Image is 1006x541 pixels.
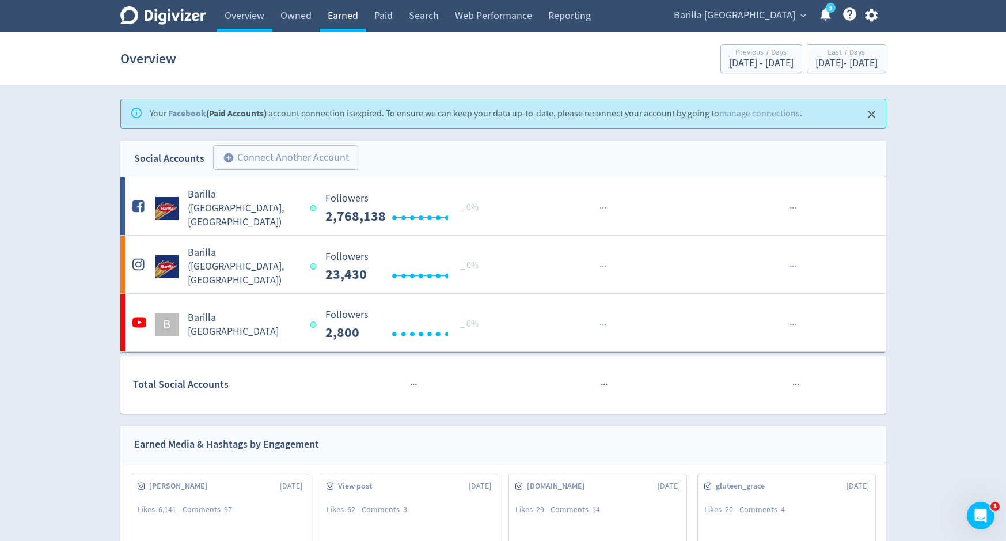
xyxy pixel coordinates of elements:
[789,201,792,215] span: ·
[224,504,232,514] span: 97
[310,205,320,211] span: Data last synced: 13 Aug 2025, 6:02pm (AEST)
[134,436,319,453] div: Earned Media & Hashtags by Engagement
[460,202,479,213] span: _ 0%
[739,504,791,516] div: Comments
[527,481,591,492] span: [DOMAIN_NAME]
[602,201,604,215] span: ·
[815,58,878,69] div: [DATE] - [DATE]
[674,6,795,25] span: Barilla [GEOGRAPHIC_DATA]
[815,48,878,58] div: Last 7 Days
[120,236,886,293] a: Barilla (AU, NZ) undefinedBarilla ([GEOGRAPHIC_DATA], [GEOGRAPHIC_DATA]) Followers --- _ 0% Follo...
[599,259,602,274] span: ·
[410,377,412,392] span: ·
[798,10,808,21] span: expand_more
[403,504,407,514] span: 3
[862,105,881,124] button: Close
[223,152,234,164] span: add_circle
[150,103,802,125] div: Your account connection is expired . To ensure we can keep your data up-to-date, please reconnect...
[602,317,604,332] span: ·
[120,177,886,235] a: Barilla (AU, NZ) undefinedBarilla ([GEOGRAPHIC_DATA], [GEOGRAPHIC_DATA]) Followers --- _ 0% Follo...
[719,108,800,119] a: manage connections
[829,4,832,12] text: 5
[415,377,417,392] span: ·
[188,188,300,229] h5: Barilla ([GEOGRAPHIC_DATA], [GEOGRAPHIC_DATA])
[795,377,797,392] span: ·
[155,255,179,278] img: Barilla (AU, NZ) undefined
[155,197,179,220] img: Barilla (AU, NZ) undefined
[725,504,733,514] span: 20
[158,504,176,514] span: 6,141
[536,504,544,514] span: 29
[704,504,739,516] div: Likes
[601,377,603,392] span: ·
[789,259,792,274] span: ·
[280,481,302,492] span: [DATE]
[183,504,238,516] div: Comments
[781,504,785,514] span: 4
[362,504,413,516] div: Comments
[826,3,836,13] a: 5
[551,504,606,516] div: Comments
[792,317,794,332] span: ·
[720,44,802,73] button: Previous 7 Days[DATE] - [DATE]
[604,317,606,332] span: ·
[168,107,267,119] strong: (Paid Accounts)
[792,377,795,392] span: ·
[310,263,320,270] span: Data last synced: 13 Aug 2025, 6:02pm (AEST)
[347,504,355,514] span: 62
[327,504,362,516] div: Likes
[604,259,606,274] span: ·
[469,481,491,492] span: [DATE]
[213,145,358,171] button: Connect Another Account
[792,259,794,274] span: ·
[120,294,886,351] a: BBarilla [GEOGRAPHIC_DATA] Followers --- _ 0% Followers 2,800 ······
[120,40,176,77] h1: Overview
[846,481,869,492] span: [DATE]
[716,481,771,492] span: gluteen_grace
[412,377,415,392] span: ·
[605,377,608,392] span: ·
[133,376,317,393] div: Total Social Accounts
[188,311,300,339] h5: Barilla [GEOGRAPHIC_DATA]
[603,377,605,392] span: ·
[320,251,492,282] svg: Followers ---
[807,44,886,73] button: Last 7 Days[DATE]- [DATE]
[729,58,794,69] div: [DATE] - [DATE]
[204,147,358,171] a: Connect Another Account
[515,504,551,516] div: Likes
[670,6,809,25] button: Barilla [GEOGRAPHIC_DATA]
[792,201,794,215] span: ·
[592,504,600,514] span: 14
[599,317,602,332] span: ·
[138,504,183,516] div: Likes
[188,246,300,287] h5: Barilla ([GEOGRAPHIC_DATA], [GEOGRAPHIC_DATA])
[599,201,602,215] span: ·
[604,201,606,215] span: ·
[460,318,479,330] span: _ 0%
[729,48,794,58] div: Previous 7 Days
[990,502,1000,511] span: 1
[789,317,792,332] span: ·
[338,481,378,492] span: View post
[149,481,214,492] span: [PERSON_NAME]
[794,259,796,274] span: ·
[967,502,994,529] iframe: Intercom live chat
[460,260,479,271] span: _ 0%
[155,313,179,336] div: B
[794,317,796,332] span: ·
[168,107,206,119] a: Facebook
[794,201,796,215] span: ·
[320,309,492,340] svg: Followers ---
[658,481,680,492] span: [DATE]
[602,259,604,274] span: ·
[797,377,799,392] span: ·
[320,193,492,224] svg: Followers ---
[310,321,320,328] span: Data last synced: 14 Aug 2025, 6:02am (AEST)
[134,150,204,167] div: Social Accounts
